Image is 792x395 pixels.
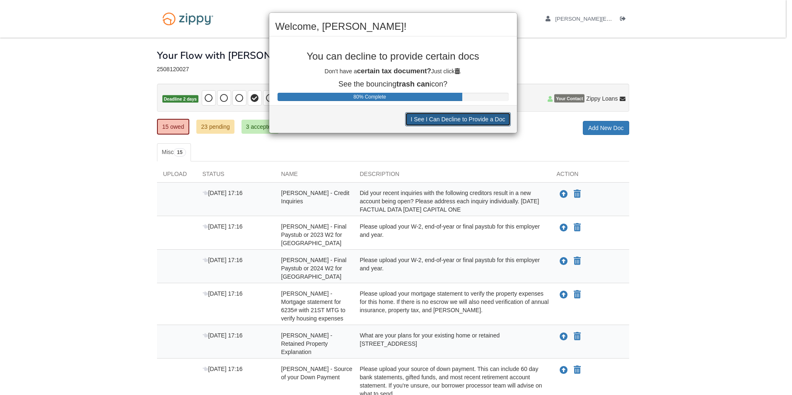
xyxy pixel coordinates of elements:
[396,80,430,88] b: trash can
[275,66,511,76] p: Don't have a Just click .
[278,93,462,101] div: Progress Bar
[275,51,511,62] p: You can decline to provide certain docs
[405,112,510,126] button: I See I Can Decline to Provide a Doc
[275,21,511,32] h2: Welcome, [PERSON_NAME]!
[275,80,511,89] p: See the bouncing icon?
[357,67,431,75] b: certain tax document?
